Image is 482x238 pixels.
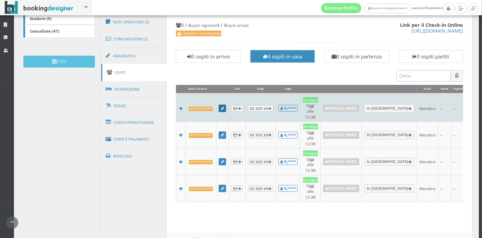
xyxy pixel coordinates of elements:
b: Scadute (0) [30,16,52,21]
a: Conto Prenotazione [101,114,167,131]
b: Dati mancanti [189,133,213,138]
span: venerdì, 05 settembre [321,3,443,13]
div: Arrivato [303,150,318,156]
a: In [GEOGRAPHIC_DATA] [364,131,414,139]
button: XX XXX XX [248,185,273,192]
td: - [451,122,468,148]
a: Conti e Pagamenti [101,131,167,148]
td: Oggi alle 12:38 [300,94,320,122]
span: Checkin Incompleto [176,31,221,36]
td: Membro [417,94,438,122]
a: In [GEOGRAPHIC_DATA] [364,158,414,166]
button: XX XXX XX [248,132,273,138]
td: Oggi alle 12:38 [300,175,320,202]
a: Comunicazioni (2) [101,30,167,48]
img: BookingDesigner.com [5,1,74,14]
td: - [438,175,451,202]
td: Membro [417,148,438,175]
small: ospiti registrati [191,23,217,28]
b: Dati mancanti [189,160,213,164]
a: Note Operatore (5) [101,13,167,31]
h3: 4 ospiti in casa [254,53,312,59]
a: Servizi [101,97,167,115]
b: Link per il Check-in Online [400,22,463,28]
a: [URL][DOMAIN_NAME] [411,28,463,34]
a: [PERSON_NAME] [323,158,359,166]
h4: 0 / 4 4 / 4 [176,22,463,28]
div: Arrivato [303,97,318,103]
b: Dati mancanti [189,187,213,191]
a: In [GEOGRAPHIC_DATA] [364,184,414,193]
a: Anagrafica [101,47,167,65]
a: Riepilogo [101,147,167,165]
a: Cancellate (47) [23,25,95,38]
td: - [451,175,468,202]
button: CRM [23,56,95,68]
td: Oggi alle 12:38 [300,148,320,175]
div: Login [276,85,300,93]
td: - [451,148,468,175]
a: Scadute (0) [23,12,95,25]
button: XX XXX XX [248,159,273,165]
a: Gestione Profilo [321,3,362,13]
div: Nome [438,85,451,93]
div: Card [229,85,245,93]
td: - [451,94,468,122]
div: Ruolo [417,85,438,93]
td: - [438,94,451,122]
td: Membro [417,122,438,148]
a: [PERSON_NAME] [323,185,359,192]
td: - [438,148,451,175]
a: In [GEOGRAPHIC_DATA] [364,104,414,112]
a: Masseria Gorgognolo Admin [365,3,410,13]
div: Arrivato [303,124,318,129]
div: Stato Check-In [186,85,216,93]
td: - [438,122,451,148]
h3: 0 ospiti in partenza [327,53,385,59]
a: [PERSON_NAME] [323,105,359,112]
div: Arrivato [303,177,318,183]
small: ospiti arrivati [226,23,249,28]
td: Membro [417,175,438,202]
button: XX XXX XX [248,105,273,112]
input: Cerca [396,70,451,81]
h3: 0 ospiti in arrivo [179,53,237,59]
a: Sistemazione [101,80,167,98]
h3: 0 ospiti partiti [402,53,460,59]
b: Dati mancanti [189,107,213,111]
a: [PERSON_NAME] [323,131,359,139]
div: Targa [246,85,276,93]
div: Cognome [451,85,468,93]
a: Ospiti [101,64,167,81]
td: Oggi alle 12:38 [300,122,320,148]
b: Cancellate (47) [30,28,59,34]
